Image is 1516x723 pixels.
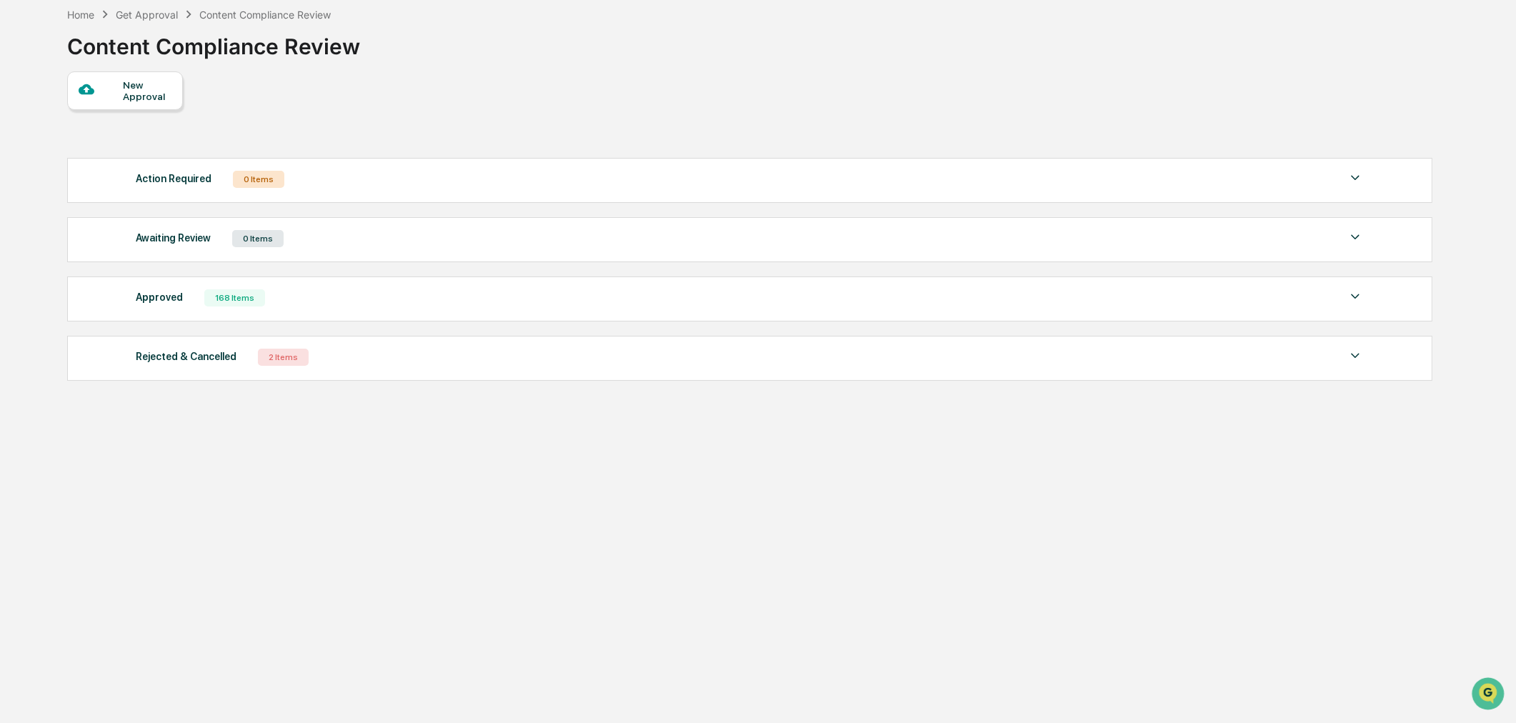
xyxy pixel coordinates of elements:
div: 0 Items [233,171,284,188]
span: Preclearance [29,180,92,194]
p: How can we help? [14,30,260,53]
div: 0 Items [232,230,284,247]
img: caret [1347,229,1364,246]
div: Action Required [136,169,211,188]
img: caret [1347,347,1364,364]
div: Get Approval [116,9,178,21]
iframe: Open customer support [1470,676,1509,714]
a: 🗄️Attestations [98,174,183,200]
div: Content Compliance Review [199,9,331,21]
img: caret [1347,288,1364,305]
a: 🔎Data Lookup [9,201,96,227]
div: Rejected & Cancelled [136,347,236,366]
button: Start new chat [243,114,260,131]
img: 1746055101610-c473b297-6a78-478c-a979-82029cc54cd1 [14,109,40,135]
div: 🔎 [14,209,26,220]
a: Powered byPylon [101,241,173,253]
div: Content Compliance Review [67,22,360,59]
span: Data Lookup [29,207,90,221]
img: caret [1347,169,1364,186]
span: Pylon [142,242,173,253]
div: 🗄️ [104,181,115,193]
div: 168 Items [204,289,265,306]
div: We're available if you need us! [49,124,181,135]
div: Approved [136,288,183,306]
a: 🖐️Preclearance [9,174,98,200]
div: 2 Items [258,349,309,366]
div: Start new chat [49,109,234,124]
div: Awaiting Review [136,229,211,247]
div: Home [67,9,94,21]
div: New Approval [123,79,171,102]
span: Attestations [118,180,177,194]
div: 🖐️ [14,181,26,193]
